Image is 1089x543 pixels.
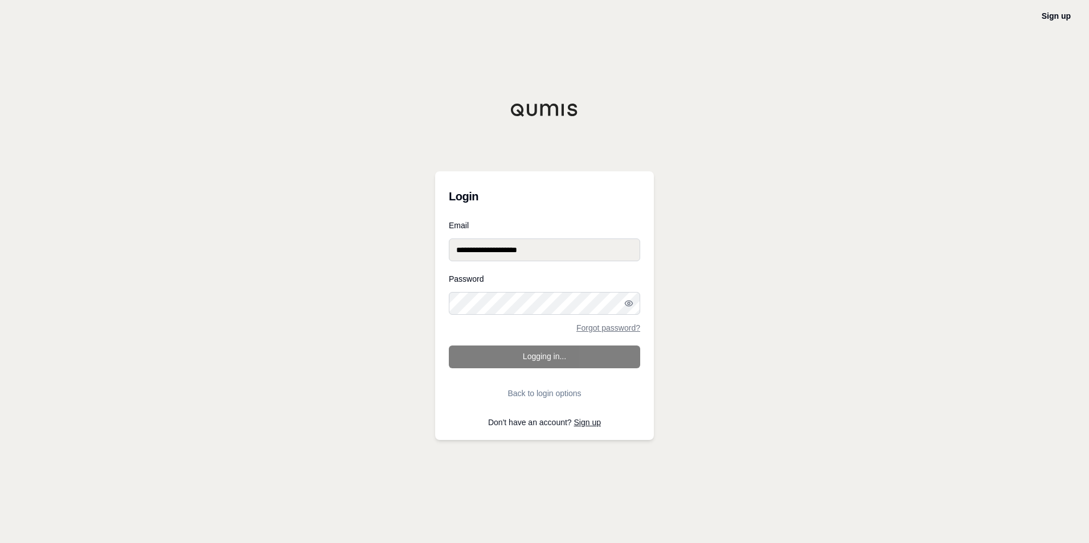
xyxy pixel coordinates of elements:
[449,382,640,405] button: Back to login options
[449,185,640,208] h3: Login
[449,221,640,229] label: Email
[510,103,579,117] img: Qumis
[576,324,640,332] a: Forgot password?
[574,418,601,427] a: Sign up
[1042,11,1071,20] a: Sign up
[449,418,640,426] p: Don't have an account?
[449,275,640,283] label: Password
